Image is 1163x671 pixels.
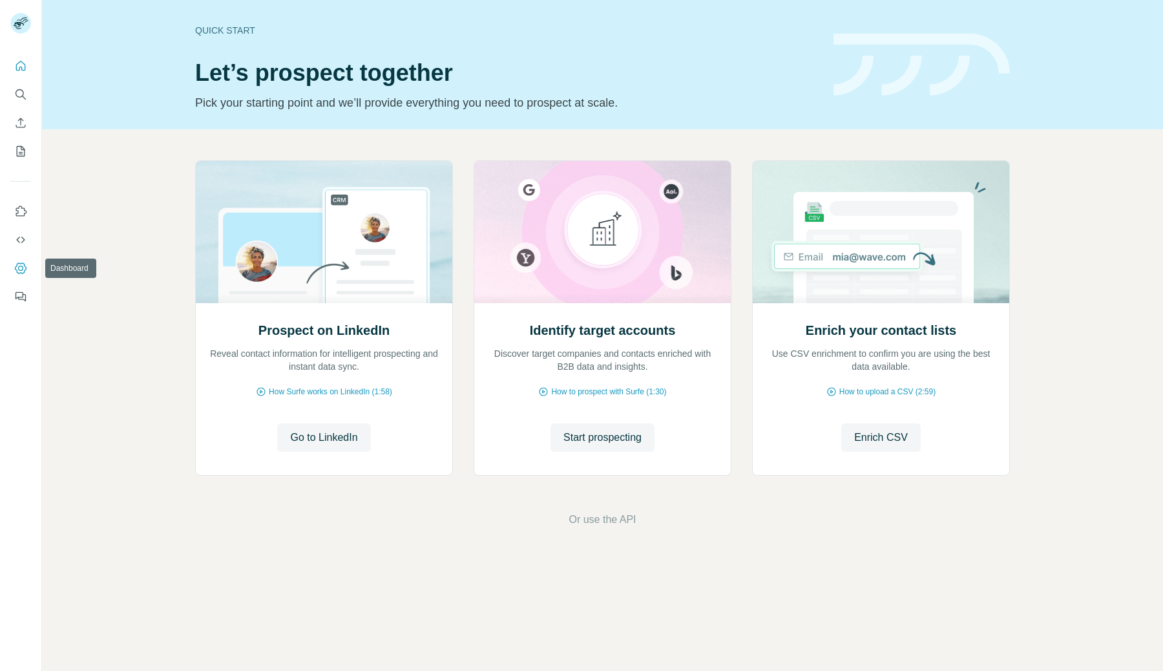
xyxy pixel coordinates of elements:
[269,386,392,398] span: How Surfe works on LinkedIn (1:58)
[569,512,636,527] button: Or use the API
[474,161,731,303] img: Identify target accounts
[10,140,31,163] button: My lists
[752,161,1010,303] img: Enrich your contact lists
[806,321,956,339] h2: Enrich your contact lists
[10,285,31,308] button: Feedback
[277,423,370,452] button: Go to LinkedIn
[209,347,439,373] p: Reveal contact information for intelligent prospecting and instant data sync.
[10,200,31,223] button: Use Surfe on LinkedIn
[766,347,996,373] p: Use CSV enrichment to confirm you are using the best data available.
[854,430,908,445] span: Enrich CSV
[833,34,1010,96] img: banner
[563,430,642,445] span: Start prospecting
[551,386,666,398] span: How to prospect with Surfe (1:30)
[258,321,390,339] h2: Prospect on LinkedIn
[290,430,357,445] span: Go to LinkedIn
[10,228,31,251] button: Use Surfe API
[195,94,818,112] p: Pick your starting point and we’ll provide everything you need to prospect at scale.
[10,83,31,106] button: Search
[10,54,31,78] button: Quick start
[10,257,31,280] button: Dashboard
[195,24,818,37] div: Quick start
[195,161,453,303] img: Prospect on LinkedIn
[841,423,921,452] button: Enrich CSV
[195,60,818,86] h1: Let’s prospect together
[10,111,31,134] button: Enrich CSV
[487,347,718,373] p: Discover target companies and contacts enriched with B2B data and insights.
[839,386,936,398] span: How to upload a CSV (2:59)
[550,423,655,452] button: Start prospecting
[530,321,676,339] h2: Identify target accounts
